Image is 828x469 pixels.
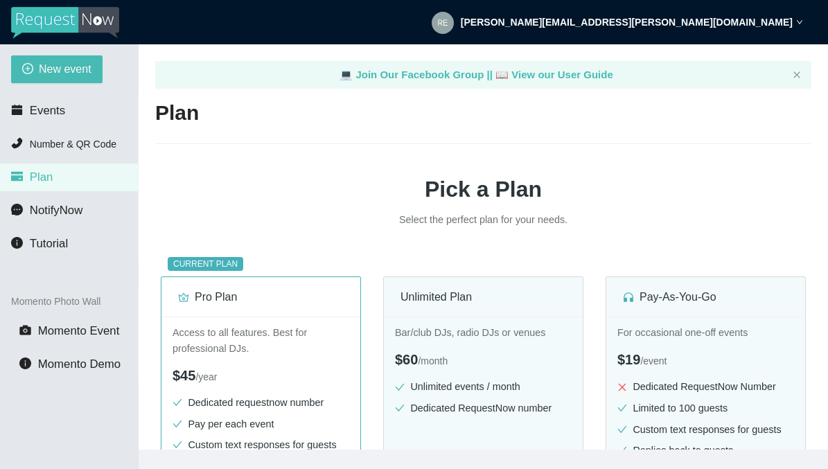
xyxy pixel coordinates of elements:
p: Select the perfect plan for your needs. [276,212,692,228]
a: laptop View our User Guide [495,69,613,80]
span: / month [418,355,448,366]
span: Momento Demo [38,357,121,371]
span: New event [39,60,91,78]
span: message [11,204,23,215]
span: crown [178,292,189,303]
li: Pay per each event [173,416,349,432]
button: close [793,71,801,80]
span: plus-circle [22,63,33,76]
li: Unlimited events / month [395,379,572,395]
span: $19 [617,352,640,367]
span: check [617,425,627,434]
span: NotifyNow [30,204,82,217]
p: For occasional one-off events [617,325,794,341]
span: credit-card [11,170,23,182]
span: check [395,382,405,392]
p: Access to all features. Best for professional DJs. [173,325,349,356]
span: close [793,71,801,79]
span: check [173,419,182,429]
span: down [796,19,803,26]
sup: CURRENT PLAN [168,257,243,271]
li: Limited to 100 guests [617,400,794,416]
span: / year [195,371,217,382]
span: check [173,398,182,407]
h1: Pick a Plan [155,172,811,206]
span: check [617,445,627,455]
li: Dedicated RequestNow number [395,400,572,416]
span: close [617,382,627,392]
span: Plan [30,170,53,184]
span: info-circle [11,237,23,249]
div: Pay-As-You-Go [623,288,789,306]
span: laptop [495,69,509,80]
span: laptop [340,69,353,80]
img: RequestNow [11,7,119,39]
div: Pro Plan [178,288,344,306]
p: Bar/club DJs, radio DJs or venues [395,325,572,341]
li: Dedicated requestnow number [173,395,349,411]
h2: Plan [155,99,811,127]
span: $60 [395,352,418,367]
span: customer-service [623,292,634,303]
div: Unlimited Plan [400,288,566,306]
span: check [617,403,627,413]
li: Custom text responses for guests [173,437,349,453]
span: Momento Event [38,324,120,337]
span: check [173,440,182,450]
span: check [395,403,405,413]
span: / event [640,355,667,366]
span: Events [30,104,65,117]
strong: [PERSON_NAME][EMAIL_ADDRESS][PERSON_NAME][DOMAIN_NAME] [461,17,793,28]
button: plus-circleNew event [11,55,103,83]
span: $45 [173,368,195,383]
img: 32d827e2174388ff2adca9d8d4bcb352 [432,12,454,34]
span: phone [11,137,23,149]
span: Number & QR Code [30,139,116,150]
li: Custom text responses for guests [617,422,794,438]
iframe: LiveChat chat widget [633,425,828,469]
span: Tutorial [30,237,68,250]
span: camera [19,324,31,336]
a: laptop Join Our Facebook Group || [340,69,495,80]
li: Dedicated RequestNow Number [617,379,794,395]
li: Replies back to guests [617,443,794,459]
span: info-circle [19,357,31,369]
span: calendar [11,104,23,116]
